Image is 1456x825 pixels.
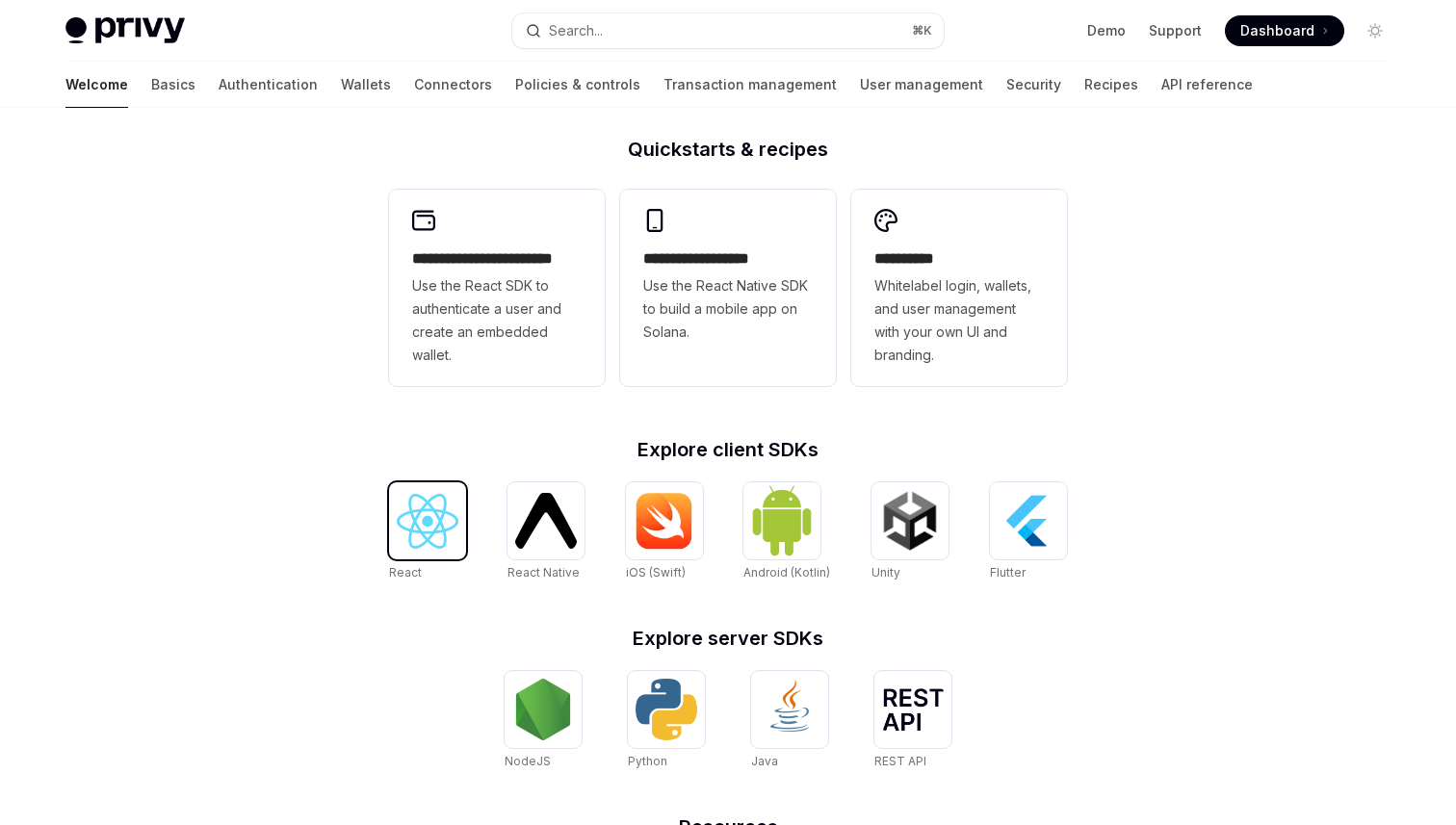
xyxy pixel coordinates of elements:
a: JavaJava [751,671,828,771]
img: Java [759,679,820,740]
a: FlutterFlutter [990,482,1067,582]
a: Transaction management [663,62,837,108]
button: Toggle dark mode [1360,15,1391,46]
span: Flutter [990,565,1026,580]
a: **** **** **** ***Use the React Native SDK to build a mobile app on Solana. [620,190,836,386]
a: ReactReact [389,482,466,582]
a: Dashboard [1225,15,1344,46]
img: REST API [882,688,944,731]
a: Welcome [65,62,128,108]
a: REST APIREST API [874,671,951,771]
a: Demo [1087,21,1126,40]
a: Basics [151,62,195,108]
img: iOS (Swift) [634,492,695,550]
h2: Explore server SDKs [389,629,1067,648]
a: React NativeReact Native [507,482,585,582]
img: NodeJS [512,679,574,740]
span: React [389,565,422,580]
a: Wallets [341,62,391,108]
a: Android (Kotlin)Android (Kotlin) [743,482,830,582]
img: light logo [65,17,185,44]
div: Search... [549,19,603,42]
a: Policies & controls [515,62,640,108]
span: ⌘ K [912,23,932,39]
span: REST API [874,754,926,768]
span: Use the React Native SDK to build a mobile app on Solana. [643,274,813,344]
a: Connectors [414,62,492,108]
a: UnityUnity [871,482,949,582]
span: Use the React SDK to authenticate a user and create an embedded wallet. [412,274,582,367]
span: Python [628,754,667,768]
a: Authentication [219,62,318,108]
img: React [397,494,458,549]
span: Dashboard [1240,21,1314,40]
span: Unity [871,565,900,580]
h2: Quickstarts & recipes [389,140,1067,159]
img: React Native [515,493,577,548]
a: NodeJSNodeJS [505,671,582,771]
span: React Native [507,565,580,580]
a: API reference [1161,62,1253,108]
a: Recipes [1084,62,1138,108]
span: Java [751,754,778,768]
span: Android (Kotlin) [743,565,830,580]
a: Support [1149,21,1202,40]
span: Whitelabel login, wallets, and user management with your own UI and branding. [874,274,1044,367]
span: NodeJS [505,754,551,768]
img: Android (Kotlin) [751,484,813,556]
a: **** *****Whitelabel login, wallets, and user management with your own UI and branding. [851,190,1067,386]
img: Flutter [998,490,1059,552]
a: iOS (Swift)iOS (Swift) [626,482,703,582]
a: PythonPython [628,671,705,771]
h2: Explore client SDKs [389,440,1067,459]
img: Python [636,679,697,740]
a: User management [860,62,983,108]
button: Search...⌘K [512,13,944,48]
a: Security [1006,62,1061,108]
img: Unity [879,490,941,552]
span: iOS (Swift) [626,565,686,580]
